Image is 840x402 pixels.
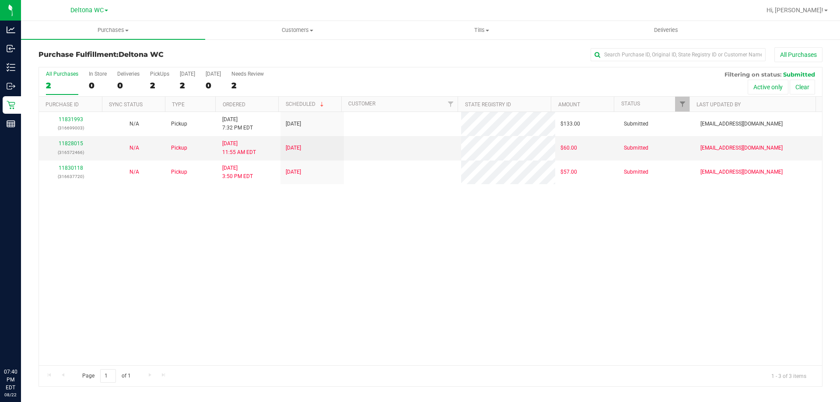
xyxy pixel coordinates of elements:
div: 0 [89,80,107,91]
button: N/A [129,168,139,176]
input: 1 [100,369,116,383]
span: [DATE] 7:32 PM EDT [222,115,253,132]
button: N/A [129,144,139,152]
a: Status [621,101,640,107]
a: 11828015 [59,140,83,147]
span: Not Applicable [129,145,139,151]
span: [DATE] [286,120,301,128]
inline-svg: Outbound [7,82,15,91]
span: [EMAIL_ADDRESS][DOMAIN_NAME] [700,144,783,152]
div: 2 [46,80,78,91]
span: [EMAIL_ADDRESS][DOMAIN_NAME] [700,120,783,128]
a: 11830118 [59,165,83,171]
span: Deliveries [642,26,690,34]
button: Clear [790,80,815,94]
a: Customers [205,21,389,39]
div: In Store [89,71,107,77]
button: Active only [748,80,788,94]
div: PickUps [150,71,169,77]
a: Deliveries [574,21,758,39]
a: 11831993 [59,116,83,122]
iframe: Resource center [9,332,35,358]
div: Needs Review [231,71,264,77]
span: Not Applicable [129,121,139,127]
div: 2 [231,80,264,91]
a: Filter [443,97,458,112]
span: Deltona WC [119,50,164,59]
span: Not Applicable [129,169,139,175]
a: Filter [675,97,689,112]
span: $57.00 [560,168,577,176]
span: Page of 1 [75,369,138,383]
div: Deliveries [117,71,140,77]
a: Scheduled [286,101,325,107]
iframe: Resource center unread badge [26,331,36,341]
span: Customers [206,26,389,34]
a: Amount [558,101,580,108]
button: N/A [129,120,139,128]
div: 0 [206,80,221,91]
span: Hi, [PERSON_NAME]! [766,7,823,14]
div: 2 [150,80,169,91]
p: 08/22 [4,392,17,398]
a: Customer [348,101,375,107]
h3: Purchase Fulfillment: [38,51,300,59]
a: Type [172,101,185,108]
span: $133.00 [560,120,580,128]
a: State Registry ID [465,101,511,108]
span: Submitted [624,120,648,128]
span: [DATE] [286,168,301,176]
p: (316572466) [44,148,97,157]
a: Ordered [223,101,245,108]
span: 1 - 3 of 3 items [764,369,813,382]
span: [DATE] 11:55 AM EDT [222,140,256,156]
span: Deltona WC [70,7,104,14]
span: [DATE] [286,144,301,152]
span: Tills [390,26,573,34]
p: (316699003) [44,124,97,132]
span: Filtering on status: [724,71,781,78]
span: [EMAIL_ADDRESS][DOMAIN_NAME] [700,168,783,176]
span: Pickup [171,120,187,128]
inline-svg: Retail [7,101,15,109]
div: All Purchases [46,71,78,77]
a: Sync Status [109,101,143,108]
div: [DATE] [180,71,195,77]
p: 07:40 PM EDT [4,368,17,392]
inline-svg: Inbound [7,44,15,53]
a: Last Updated By [696,101,741,108]
inline-svg: Analytics [7,25,15,34]
span: Pickup [171,168,187,176]
span: Submitted [624,168,648,176]
a: Purchases [21,21,205,39]
p: (316637720) [44,172,97,181]
inline-svg: Inventory [7,63,15,72]
inline-svg: Reports [7,119,15,128]
span: Submitted [783,71,815,78]
a: Tills [389,21,574,39]
a: Purchase ID [45,101,79,108]
input: Search Purchase ID, Original ID, State Registry ID or Customer Name... [591,48,766,61]
div: [DATE] [206,71,221,77]
span: Submitted [624,144,648,152]
div: 2 [180,80,195,91]
div: 0 [117,80,140,91]
span: [DATE] 3:50 PM EDT [222,164,253,181]
span: $60.00 [560,144,577,152]
button: All Purchases [774,47,822,62]
span: Pickup [171,144,187,152]
span: Purchases [21,26,205,34]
